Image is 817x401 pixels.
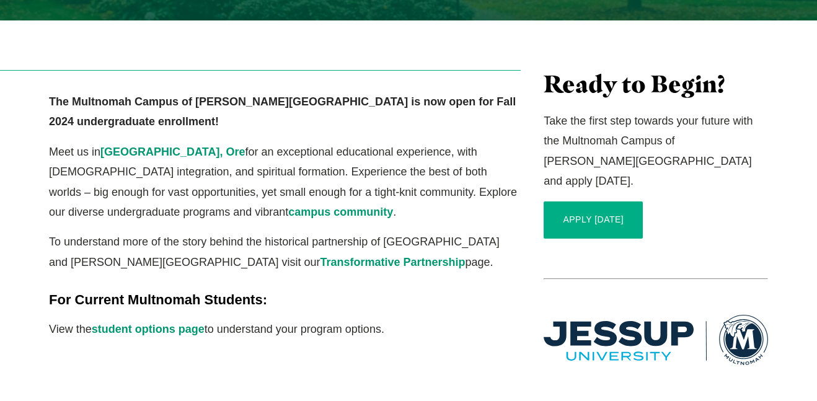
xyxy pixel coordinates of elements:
[544,315,768,365] img: Multnomah Campus of Jessup University
[49,95,516,128] strong: The Multnomah Campus of [PERSON_NAME][GEOGRAPHIC_DATA] is now open for Fall 2024 undergraduate en...
[100,146,245,158] a: [GEOGRAPHIC_DATA], Ore
[49,319,521,339] p: View the to understand your program options.
[49,232,521,272] p: To understand more of the story behind the historical partnership of [GEOGRAPHIC_DATA] and [PERSO...
[544,70,768,99] h3: Ready to Begin?
[288,206,393,218] a: campus community
[92,323,205,335] a: student options page
[49,142,521,223] p: Meet us in for an exceptional educational experience, with [DEMOGRAPHIC_DATA] integration, and sp...
[544,111,768,192] p: Take the first step towards your future with the Multnomah Campus of [PERSON_NAME][GEOGRAPHIC_DAT...
[544,201,643,239] a: APPLY [DATE]
[320,256,465,268] a: Transformative Partnership
[49,291,521,309] h5: For Current Multnomah Students:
